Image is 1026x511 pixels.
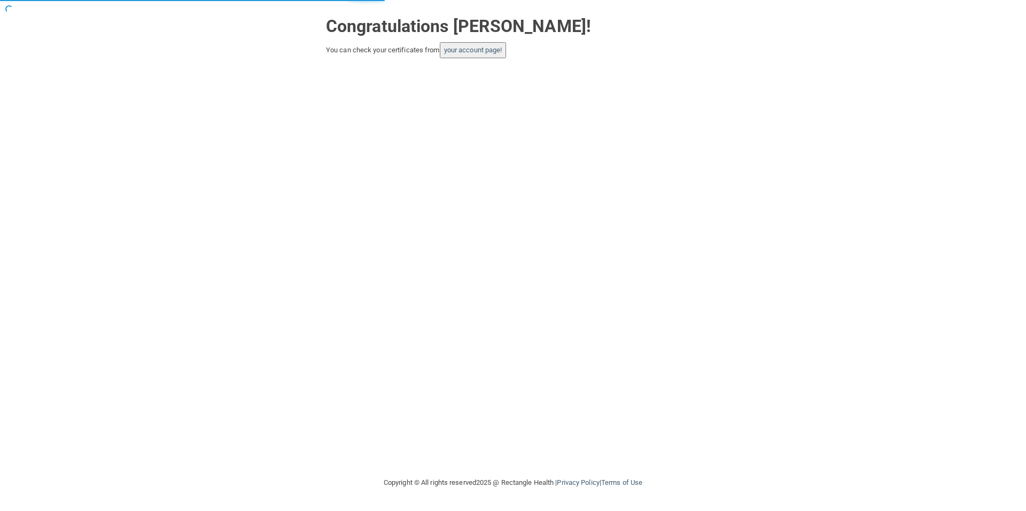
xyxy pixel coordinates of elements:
[326,42,700,58] div: You can check your certificates from
[440,42,507,58] button: your account page!
[326,16,591,36] strong: Congratulations [PERSON_NAME]!
[444,46,502,54] a: your account page!
[557,478,599,486] a: Privacy Policy
[601,478,642,486] a: Terms of Use
[318,466,708,500] div: Copyright © All rights reserved 2025 @ Rectangle Health | |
